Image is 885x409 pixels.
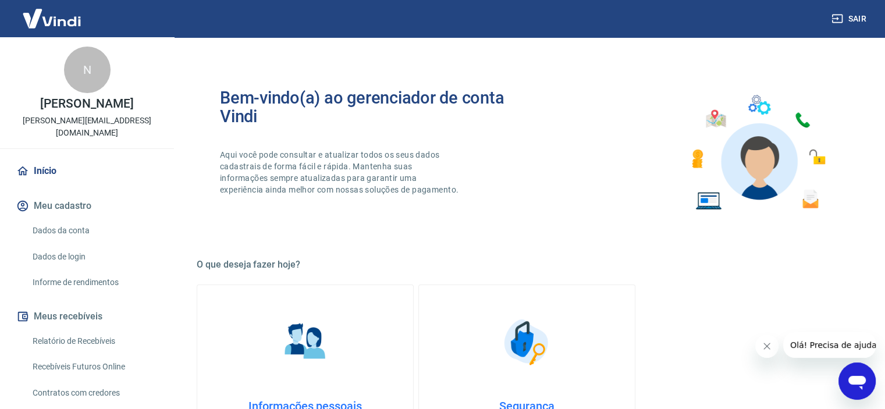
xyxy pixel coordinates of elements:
img: Informações pessoais [276,313,335,371]
button: Meus recebíveis [14,304,160,329]
h5: O que deseja fazer hoje? [197,259,857,271]
a: Recebíveis Futuros Online [28,355,160,379]
iframe: Botão para abrir a janela de mensagens [838,362,876,400]
p: [PERSON_NAME][EMAIL_ADDRESS][DOMAIN_NAME] [9,115,165,139]
iframe: Mensagem da empresa [783,332,876,358]
a: Informe de rendimentos [28,271,160,294]
p: [PERSON_NAME] [40,98,133,110]
a: Dados da conta [28,219,160,243]
img: Segurança [498,313,556,371]
a: Contratos com credores [28,381,160,405]
a: Início [14,158,160,184]
img: Vindi [14,1,90,36]
a: Relatório de Recebíveis [28,329,160,353]
p: Aqui você pode consultar e atualizar todos os seus dados cadastrais de forma fácil e rápida. Mant... [220,149,461,195]
img: Imagem de um avatar masculino com diversos icones exemplificando as funcionalidades do gerenciado... [681,88,834,217]
span: Olá! Precisa de ajuda? [7,8,98,17]
button: Sair [829,8,871,30]
button: Meu cadastro [14,193,160,219]
iframe: Fechar mensagem [755,335,779,358]
div: N [64,47,111,93]
h2: Bem-vindo(a) ao gerenciador de conta Vindi [220,88,527,126]
a: Dados de login [28,245,160,269]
